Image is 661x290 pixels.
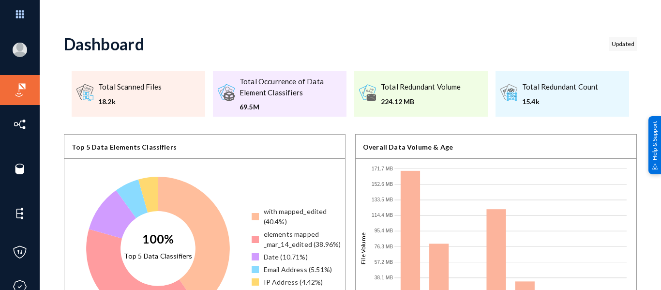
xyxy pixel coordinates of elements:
div: Email Address (5.51%) [264,264,332,275]
div: Overall Data Volume & Age [356,135,636,159]
img: help_support.svg [652,163,658,169]
img: icon-policies.svg [13,245,27,259]
text: 133.5 MB [372,197,393,202]
text: 100% [142,231,174,246]
text: 171.7 MB [372,166,393,171]
img: app launcher [5,4,34,25]
div: Updated [609,37,637,51]
div: with mapped_edited (40.4%) [264,206,345,227]
text: 95.4 MB [375,229,393,234]
div: Total Occurrence of Data Element Classifiers [240,76,342,98]
div: Total Redundant Count [522,81,598,92]
div: elements mapped _mar_14_edited (38.96%) [264,229,345,249]
div: 18.2k [98,96,162,107]
text: 152.6 MB [372,182,393,187]
text: 38.1 MB [375,275,393,280]
img: icon-inventory.svg [13,117,27,132]
div: Dashboard [64,34,144,54]
text: File Volume [360,232,367,264]
div: Total Scanned Files [98,81,162,92]
text: 114.4 MB [372,213,393,218]
div: Date (10.71%) [264,252,308,262]
img: icon-risk-sonar.svg [13,83,27,97]
div: Top 5 Data Elements Classifiers [64,135,345,159]
img: blank-profile-picture.png [13,43,27,57]
img: icon-sources.svg [13,162,27,176]
text: 57.2 MB [375,259,393,265]
div: 224.12 MB [381,96,461,107]
img: icon-elements.svg [13,206,27,221]
text: Top 5 Data Classifiers [124,252,193,260]
div: IP Address (4.42%) [264,277,323,287]
div: Help & Support [648,116,661,174]
text: 76.3 MB [375,244,393,249]
div: 15.4k [522,96,598,107]
div: Total Redundant Volume [381,81,461,92]
div: 69.5M [240,102,342,112]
